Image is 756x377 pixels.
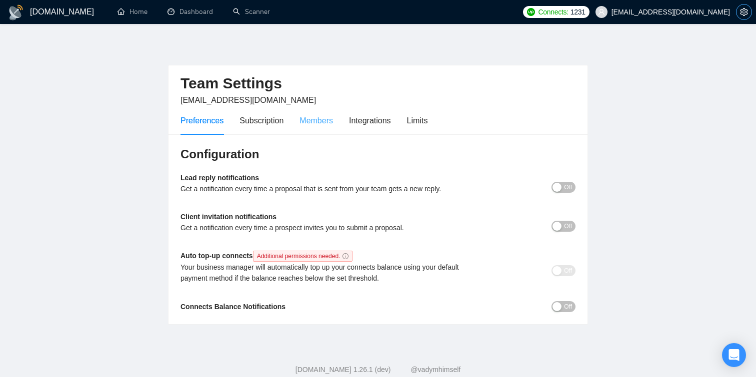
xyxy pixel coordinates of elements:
[527,8,535,16] img: upwork-logo.png
[180,222,477,233] div: Get a notification every time a prospect invites you to submit a proposal.
[538,6,568,17] span: Connects:
[239,114,283,127] div: Subscription
[295,366,391,374] a: [DOMAIN_NAME] 1.26.1 (dev)
[253,251,353,262] span: Additional permissions needed.
[410,366,460,374] a: @vadymhimself
[342,253,348,259] span: info-circle
[299,114,333,127] div: Members
[180,146,575,162] h3: Configuration
[180,73,575,94] h2: Team Settings
[233,7,270,16] a: searchScanner
[180,96,316,104] span: [EMAIL_ADDRESS][DOMAIN_NAME]
[180,252,356,260] b: Auto top-up connects
[598,8,605,15] span: user
[349,114,391,127] div: Integrations
[736,4,752,20] button: setting
[564,182,572,193] span: Off
[180,183,477,194] div: Get a notification every time a proposal that is sent from your team gets a new reply.
[8,4,24,20] img: logo
[180,262,477,284] div: Your business manager will automatically top up your connects balance using your default payment ...
[736,8,752,16] a: setting
[180,114,223,127] div: Preferences
[564,265,572,276] span: Off
[407,114,428,127] div: Limits
[570,6,585,17] span: 1231
[167,7,213,16] a: dashboardDashboard
[564,301,572,312] span: Off
[180,303,285,311] b: Connects Balance Notifications
[564,221,572,232] span: Off
[722,343,746,367] div: Open Intercom Messenger
[736,8,751,16] span: setting
[117,7,147,16] a: homeHome
[180,213,276,221] b: Client invitation notifications
[180,174,259,182] b: Lead reply notifications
